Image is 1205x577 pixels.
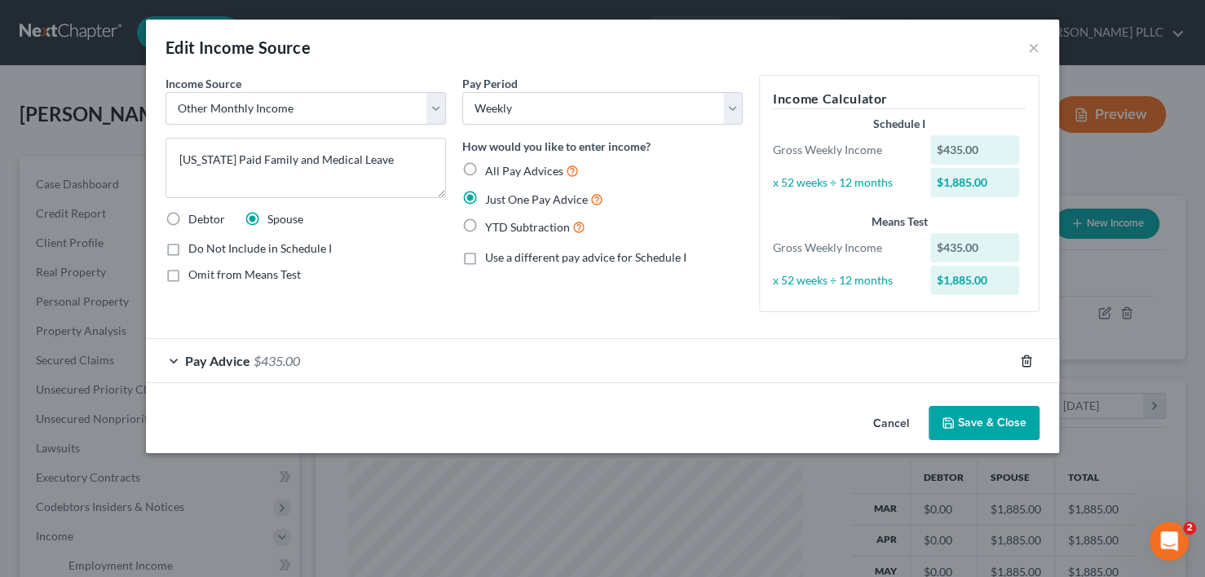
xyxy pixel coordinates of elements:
h5: Income Calculator [773,89,1026,109]
label: Pay Period [462,75,518,92]
span: Spouse [267,212,303,226]
label: How would you like to enter income? [462,138,651,155]
span: Pay Advice [185,353,250,368]
div: $1,885.00 [930,266,1020,295]
div: x 52 weeks ÷ 12 months [765,272,922,288]
span: $435.00 [254,353,300,368]
span: All Pay Advices [485,164,563,178]
span: YTD Subtraction [485,220,570,234]
div: $435.00 [930,135,1020,165]
button: Cancel [860,407,922,440]
span: Use a different pay advice for Schedule I [485,250,686,264]
span: Debtor [188,212,225,226]
button: × [1028,37,1039,57]
div: x 52 weeks ÷ 12 months [765,174,922,191]
span: Omit from Means Test [188,267,301,281]
span: Do Not Include in Schedule I [188,241,332,255]
div: Gross Weekly Income [765,142,922,158]
span: Income Source [166,77,241,90]
div: Edit Income Source [166,36,311,59]
span: 2 [1183,522,1196,535]
div: Gross Weekly Income [765,240,922,256]
span: Just One Pay Advice [485,192,588,206]
div: Schedule I [773,116,1026,132]
button: Save & Close [929,406,1039,440]
div: $1,885.00 [930,168,1020,197]
div: Means Test [773,214,1026,230]
div: $435.00 [930,233,1020,262]
iframe: Intercom live chat [1150,522,1189,561]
